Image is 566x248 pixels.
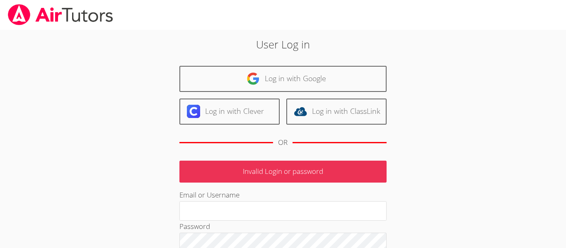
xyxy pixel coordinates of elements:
label: Email or Username [179,190,239,200]
a: Log in with Google [179,66,387,92]
a: Log in with ClassLink [286,99,387,125]
div: OR [278,137,288,149]
label: Password [179,222,210,231]
p: Invalid Login or password [179,161,387,183]
img: classlink-logo-d6bb404cc1216ec64c9a2012d9dc4662098be43eaf13dc465df04b49fa7ab582.svg [294,105,307,118]
a: Log in with Clever [179,99,280,125]
h2: User Log in [130,36,436,52]
img: clever-logo-6eab21bc6e7a338710f1a6ff85c0baf02591cd810cc4098c63d3a4b26e2feb20.svg [187,105,200,118]
img: airtutors_banner-c4298cdbf04f3fff15de1276eac7730deb9818008684d7c2e4769d2f7ddbe033.png [7,4,114,25]
img: google-logo-50288ca7cdecda66e5e0955fdab243c47b7ad437acaf1139b6f446037453330a.svg [247,72,260,85]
